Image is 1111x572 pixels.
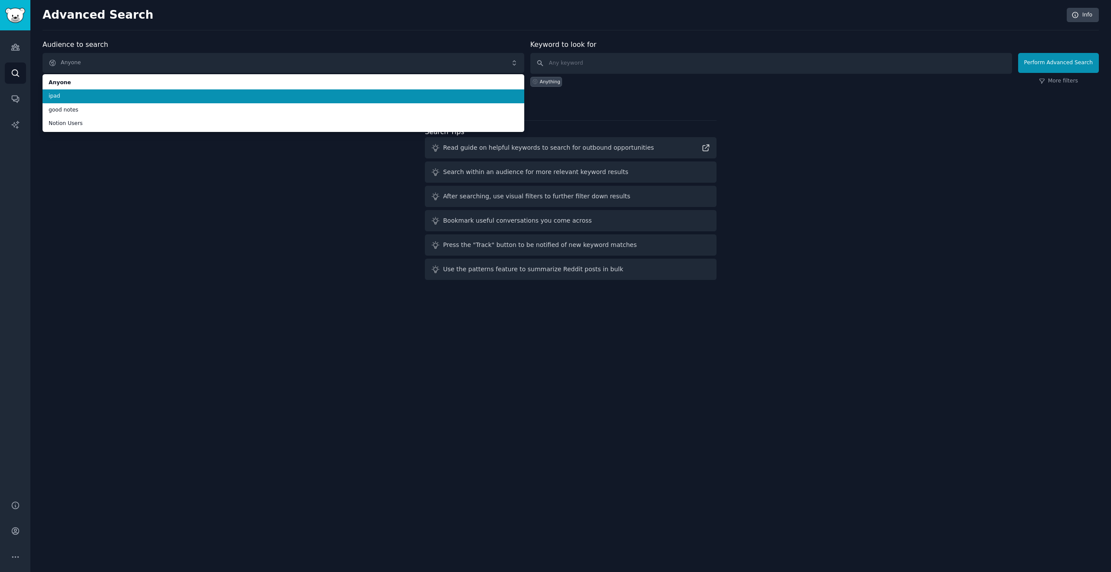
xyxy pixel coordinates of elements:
[443,143,654,152] div: Read guide on helpful keywords to search for outbound opportunities
[1039,77,1078,85] a: More filters
[43,74,524,132] ul: Anyone
[5,8,25,23] img: GummySearch logo
[443,168,628,177] div: Search within an audience for more relevant keyword results
[43,8,1062,22] h2: Advanced Search
[1018,53,1099,73] button: Perform Advanced Search
[443,240,637,250] div: Press the "Track" button to be notified of new keyword matches
[443,192,630,201] div: After searching, use visual filters to further filter down results
[43,40,108,49] label: Audience to search
[43,53,524,73] button: Anyone
[49,106,518,114] span: good notes
[530,53,1012,74] input: Any keyword
[443,265,623,274] div: Use the patterns feature to summarize Reddit posts in bulk
[1067,8,1099,23] a: Info
[530,40,597,49] label: Keyword to look for
[49,79,518,87] span: Anyone
[443,216,592,225] div: Bookmark useful conversations you come across
[540,79,560,85] div: Anything
[425,128,464,136] label: Search Tips
[49,92,518,100] span: ipad
[49,120,518,128] span: Notion Users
